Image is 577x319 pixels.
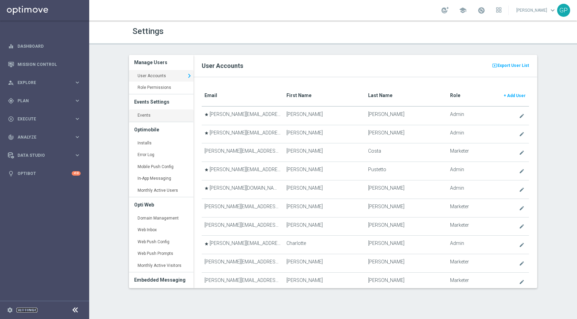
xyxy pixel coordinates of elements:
span: Admin [450,240,464,246]
i: keyboard_arrow_right [185,71,193,81]
td: [PERSON_NAME] [365,199,447,217]
i: create [519,279,525,285]
td: [PERSON_NAME] [284,199,365,217]
a: Settings [16,308,37,312]
td: [PERSON_NAME] [284,180,365,199]
div: Plan [8,98,74,104]
a: Role Permissions [129,82,193,94]
a: Web Inbox [129,224,193,236]
h3: Manage Users [134,55,188,70]
div: Explore [8,80,74,86]
button: equalizer Dashboard [8,44,81,49]
td: [PERSON_NAME] [365,254,447,273]
a: Mobile Push Config [129,161,193,173]
span: Marketer [450,222,469,228]
a: Dashboard [17,37,81,55]
div: Execute [8,116,74,122]
a: Error Log [129,149,193,161]
td: [PERSON_NAME] [365,106,447,125]
h3: Optimobile [134,122,188,137]
i: create [519,150,525,155]
td: [PERSON_NAME] [284,217,365,236]
span: Export User List [497,61,529,70]
a: Domain Management [129,212,193,225]
td: [PERSON_NAME] [365,180,447,199]
span: Marketer [450,204,469,210]
i: create [519,187,525,192]
td: [PERSON_NAME][EMAIL_ADDRESS][PERSON_NAME][DOMAIN_NAME] [202,272,283,291]
span: Execute [17,117,74,121]
i: star [204,168,209,172]
a: Installs [129,137,193,150]
a: Web Push Prompts [129,248,193,260]
td: [PERSON_NAME] [365,217,447,236]
button: lightbulb Optibot +10 [8,171,81,176]
i: present_to_all [492,62,497,69]
div: +10 [72,171,81,176]
i: settings [7,307,13,313]
button: play_circle_outline Execute keyboard_arrow_right [8,116,81,122]
div: Dashboard [8,37,81,55]
button: gps_fixed Plan keyboard_arrow_right [8,98,81,104]
a: Optibot [17,164,72,182]
span: Admin [450,130,464,136]
span: Marketer [450,277,469,283]
span: Admin [450,185,464,191]
i: keyboard_arrow_right [74,79,81,86]
i: equalizer [8,43,14,49]
a: Events [129,109,193,122]
i: star [204,186,209,190]
div: Data Studio [8,152,74,158]
a: In-App Messaging [129,173,193,185]
i: lightbulb [8,170,14,177]
i: keyboard_arrow_right [74,116,81,122]
span: Marketer [450,259,469,265]
td: [PERSON_NAME] [284,125,365,143]
td: [PERSON_NAME] [284,254,365,273]
td: [PERSON_NAME] [284,162,365,180]
span: Plan [17,99,74,103]
i: keyboard_arrow_right [74,97,81,104]
translate: Last Name [368,93,392,98]
td: Pustetto [365,162,447,180]
span: Admin [450,167,464,173]
td: [PERSON_NAME][EMAIL_ADDRESS][PERSON_NAME][DOMAIN_NAME] [202,106,283,125]
i: keyboard_arrow_right [74,152,81,158]
span: Admin [450,111,464,117]
i: create [519,261,525,266]
translate: First Name [286,93,311,98]
h1: Settings [132,26,328,36]
td: [PERSON_NAME][EMAIL_ADDRESS][PERSON_NAME][DOMAIN_NAME] [202,254,283,273]
button: person_search Explore keyboard_arrow_right [8,80,81,85]
i: gps_fixed [8,98,14,104]
button: track_changes Analyze keyboard_arrow_right [8,134,81,140]
i: star [204,242,209,246]
i: create [519,168,525,174]
span: Analyze [17,135,74,139]
i: person_search [8,80,14,86]
a: User Accounts [129,70,193,82]
i: create [519,242,525,248]
td: [PERSON_NAME][EMAIL_ADDRESS][PERSON_NAME][DOMAIN_NAME] [202,217,283,236]
translate: Role [450,93,460,98]
div: Optibot [8,164,81,182]
div: GP [557,4,570,17]
td: [PERSON_NAME] [365,125,447,143]
td: [PERSON_NAME][EMAIL_ADDRESS][PERSON_NAME][DOMAIN_NAME] [202,125,283,143]
td: [PERSON_NAME][DOMAIN_NAME][EMAIL_ADDRESS][PERSON_NAME][DOMAIN_NAME] [202,180,283,199]
translate: Email [204,93,217,98]
i: star [204,131,209,135]
i: create [519,205,525,211]
button: Data Studio keyboard_arrow_right [8,153,81,158]
i: create [519,113,525,119]
td: [PERSON_NAME] [284,143,365,162]
td: [PERSON_NAME] [284,106,365,125]
i: play_circle_outline [8,116,14,122]
span: school [459,7,467,14]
